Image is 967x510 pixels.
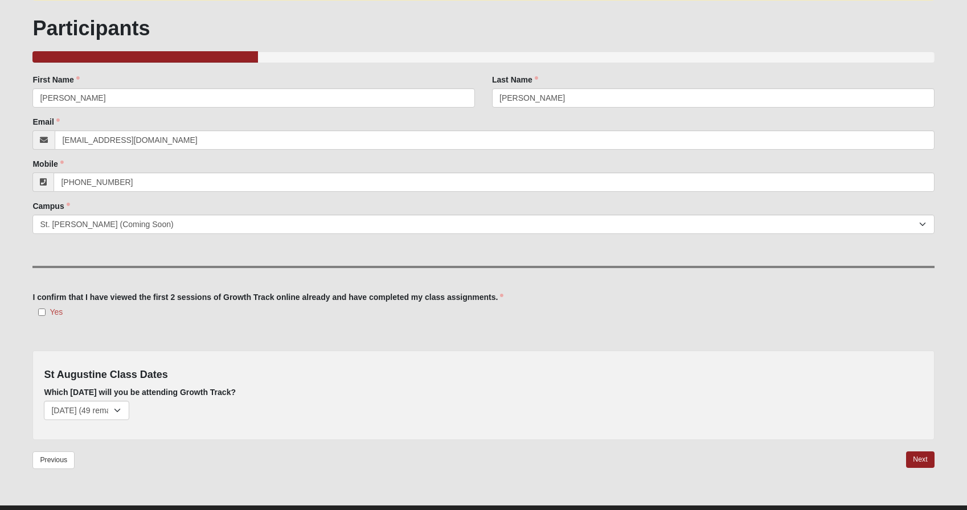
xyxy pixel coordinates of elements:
[32,200,69,212] label: Campus
[32,158,63,170] label: Mobile
[44,386,236,398] label: Which [DATE] will you be attending Growth Track?
[32,291,503,303] label: I confirm that I have viewed the first 2 sessions of Growth Track online already and have complet...
[44,369,923,381] h4: St Augustine Class Dates
[492,74,538,85] label: Last Name
[50,307,63,316] span: Yes
[32,451,75,469] a: Previous
[38,309,46,316] input: Yes
[32,116,59,127] label: Email
[32,74,79,85] label: First Name
[32,16,934,40] h1: Participants
[906,451,934,468] a: Next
